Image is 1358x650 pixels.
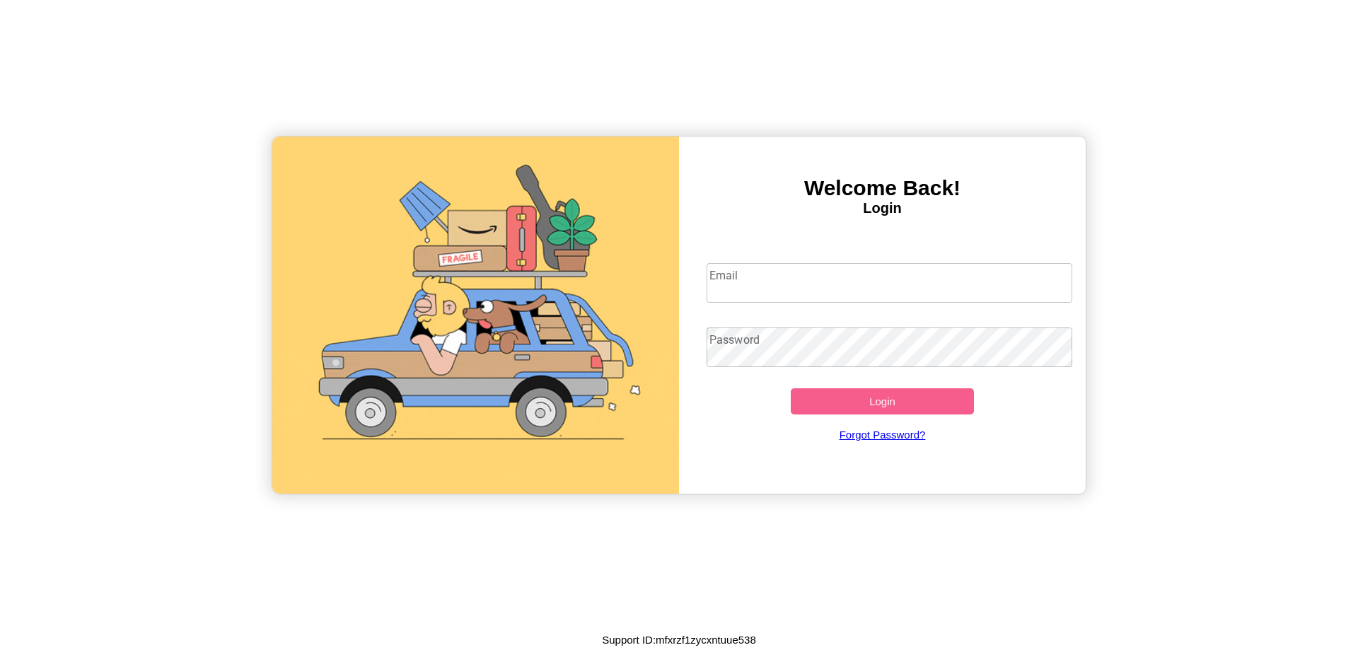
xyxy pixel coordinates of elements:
[679,200,1086,216] h4: Login
[791,388,974,414] button: Login
[272,137,679,494] img: gif
[602,630,756,649] p: Support ID: mfxrzf1zycxntuue538
[679,176,1086,200] h3: Welcome Back!
[700,414,1066,455] a: Forgot Password?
